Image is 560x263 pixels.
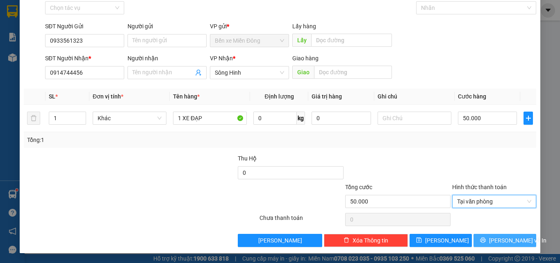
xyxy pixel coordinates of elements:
[312,112,371,125] input: 0
[480,237,486,244] span: printer
[311,34,392,47] input: Dọc đường
[324,234,408,247] button: deleteXóa Thông tin
[173,93,200,100] span: Tên hàng
[292,66,314,79] span: Giao
[210,55,233,62] span: VP Nhận
[238,234,322,247] button: [PERSON_NAME]
[312,93,342,100] span: Giá trị hàng
[49,93,55,100] span: SL
[258,236,302,245] span: [PERSON_NAME]
[344,237,349,244] span: delete
[173,112,247,125] input: VD: Bàn, Ghế
[210,22,289,31] div: VP gửi
[314,66,392,79] input: Dọc đường
[473,234,536,247] button: printer[PERSON_NAME] và In
[425,236,469,245] span: [PERSON_NAME]
[345,184,372,190] span: Tổng cước
[127,54,207,63] div: Người nhận
[524,112,533,125] button: plus
[489,236,546,245] span: [PERSON_NAME] và In
[452,184,507,190] label: Hình thức thanh toán
[353,236,388,245] span: Xóa Thông tin
[93,93,123,100] span: Đơn vị tính
[45,54,124,63] div: SĐT Người Nhận
[259,213,344,228] div: Chưa thanh toán
[524,115,533,121] span: plus
[98,112,162,124] span: Khác
[195,69,202,76] span: user-add
[292,55,319,62] span: Giao hàng
[292,23,316,30] span: Lấy hàng
[45,22,124,31] div: SĐT Người Gửi
[297,112,305,125] span: kg
[215,34,284,47] span: Bến xe Miền Đông
[292,34,311,47] span: Lấy
[238,155,257,162] span: Thu Hộ
[374,89,455,105] th: Ghi chú
[378,112,451,125] input: Ghi Chú
[264,93,294,100] span: Định lượng
[127,22,207,31] div: Người gửi
[416,237,422,244] span: save
[27,135,217,144] div: Tổng: 1
[410,234,472,247] button: save[PERSON_NAME]
[457,195,531,208] span: Tại văn phòng
[27,112,40,125] button: delete
[458,93,486,100] span: Cước hàng
[215,66,284,79] span: Sông Hinh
